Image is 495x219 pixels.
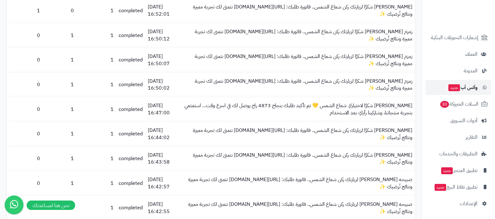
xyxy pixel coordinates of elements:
td: completed [116,97,145,122]
td: زمزم [PERSON_NAME] شكرًا لزيارتك ركن شعاع الشمس.. فاتورة طلبك: [URL][DOMAIN_NAME] نتمنى لك تجربة ... [181,48,415,72]
td: 0 [7,23,43,48]
td: [PERSON_NAME] شكرًا لاختياركِ شعاع الشمس 💛 تم تأكيد طلبك بنجاح 4873 راح يوصل لك في اسرع وقت... اس... [181,97,415,122]
a: وآتس آبجديد [425,80,491,95]
span: التطبيقات والخدمات [439,149,477,158]
span: وآتس آب [448,83,477,92]
td: 1 [76,23,116,48]
td: صبيحه [PERSON_NAME] لزيارتك ركن شعاع الشمس.. فاتورة طلبك: [URL][DOMAIN_NAME] نتمنى لك تجربة مميزة... [181,171,415,196]
td: 0 [7,147,43,171]
td: completed [116,48,145,72]
span: التقارير [466,133,477,142]
td: 1 [43,73,76,97]
a: تطبيق المتجرجديد [425,163,491,178]
td: [PERSON_NAME] شكرًا لزيارتك ركن شعاع الشمس.. فاتورة طلبك: [URL][DOMAIN_NAME] نتمنى لك تجربة مميزة... [181,122,415,146]
td: [DATE] 16:50:12 [145,23,181,48]
td: زمزم [PERSON_NAME] شكرًا لزيارتك ركن شعاع الشمس.. فاتورة طلبك: [URL][DOMAIN_NAME] نتمنى لك تجربة ... [181,23,415,48]
td: [DATE] 16:43:58 [145,147,181,171]
td: 0 [7,73,43,97]
td: 0 [7,171,43,196]
td: 1 [76,147,116,171]
td: 1 [76,171,116,196]
span: العملاء [465,50,477,59]
td: 1 [43,23,76,48]
td: زمزم [PERSON_NAME] شكرًا لزيارتك ركن شعاع الشمس.. فاتورة طلبك: [URL][DOMAIN_NAME] نتمنى لك تجربة ... [181,73,415,97]
td: [DATE] 16:44:02 [145,122,181,146]
td: 0 [7,48,43,72]
span: جديد [448,84,460,91]
span: تطبيق المتجر [441,166,477,175]
td: 1 [76,122,116,146]
td: completed [116,23,145,48]
a: تطبيق نقاط البيعجديد [425,180,491,195]
a: إشعارات التحويلات البنكية [425,30,491,45]
td: 0 [7,97,43,122]
a: العملاء [425,47,491,62]
td: 0 [7,122,43,146]
span: إشعارات التحويلات البنكية [431,33,478,42]
td: [PERSON_NAME] شكرًا لزيارتك ركن شعاع الشمس.. فاتورة طلبك: [URL][DOMAIN_NAME] نتمنى لك تجربة مميزة... [181,147,415,171]
td: 1 [43,122,76,146]
td: completed [116,122,145,146]
td: completed [116,73,145,97]
span: الإعدادات [460,199,477,208]
td: 1 [43,48,76,72]
td: [DATE] 16:50:07 [145,48,181,72]
a: أدوات التسويق [425,113,491,128]
td: 1 [43,97,76,122]
td: [DATE] 16:50:02 [145,73,181,97]
td: 1 [76,48,116,72]
span: 30 [440,101,449,108]
span: أدوات التسويق [450,116,477,125]
span: تطبيق نقاط البيع [434,183,477,191]
a: السلات المتروكة30 [425,96,491,112]
a: التقارير [425,130,491,145]
td: completed [116,171,145,196]
td: [DATE] 16:47:00 [145,97,181,122]
span: جديد [435,184,446,191]
a: المدونة [425,63,491,78]
td: completed [116,147,145,171]
a: الإعدادات [425,196,491,211]
span: جديد [441,167,453,174]
td: [DATE] 16:42:57 [145,171,181,196]
td: 1 [43,147,76,171]
span: السلات المتروكة [440,100,478,108]
a: التطبيقات والخدمات [425,146,491,161]
span: المدونة [464,66,477,75]
td: 1 [76,73,116,97]
td: 1 [76,97,116,122]
td: 1 [43,171,76,196]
